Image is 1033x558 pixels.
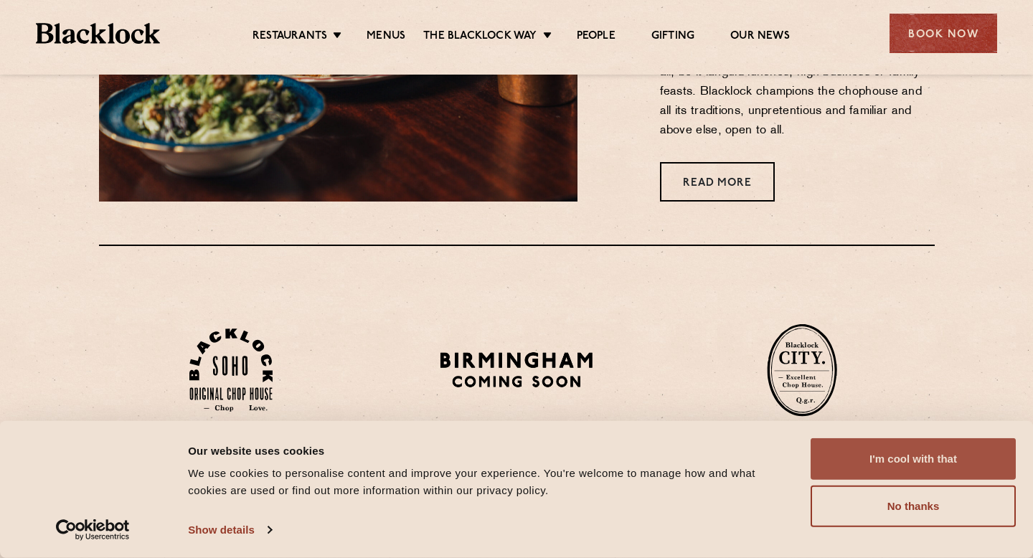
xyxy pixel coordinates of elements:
[811,486,1016,527] button: No thanks
[253,29,327,45] a: Restaurants
[438,347,596,392] img: BIRMINGHAM-P22_-e1747915156957.png
[188,442,794,459] div: Our website uses cookies
[188,519,271,541] a: Show details
[890,14,997,53] div: Book Now
[577,29,615,45] a: People
[811,438,1016,480] button: I'm cool with that
[30,519,156,541] a: Usercentrics Cookiebot - opens in a new window
[367,29,405,45] a: Menus
[189,328,273,412] img: Soho-stamp-default.svg
[36,23,160,44] img: BL_Textured_Logo-footer-cropped.svg
[767,323,837,417] img: City-stamp-default.svg
[660,162,775,202] a: Read More
[188,465,794,499] div: We use cookies to personalise content and improve your experience. You're welcome to manage how a...
[651,29,694,45] a: Gifting
[730,29,790,45] a: Our News
[423,29,537,45] a: The Blacklock Way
